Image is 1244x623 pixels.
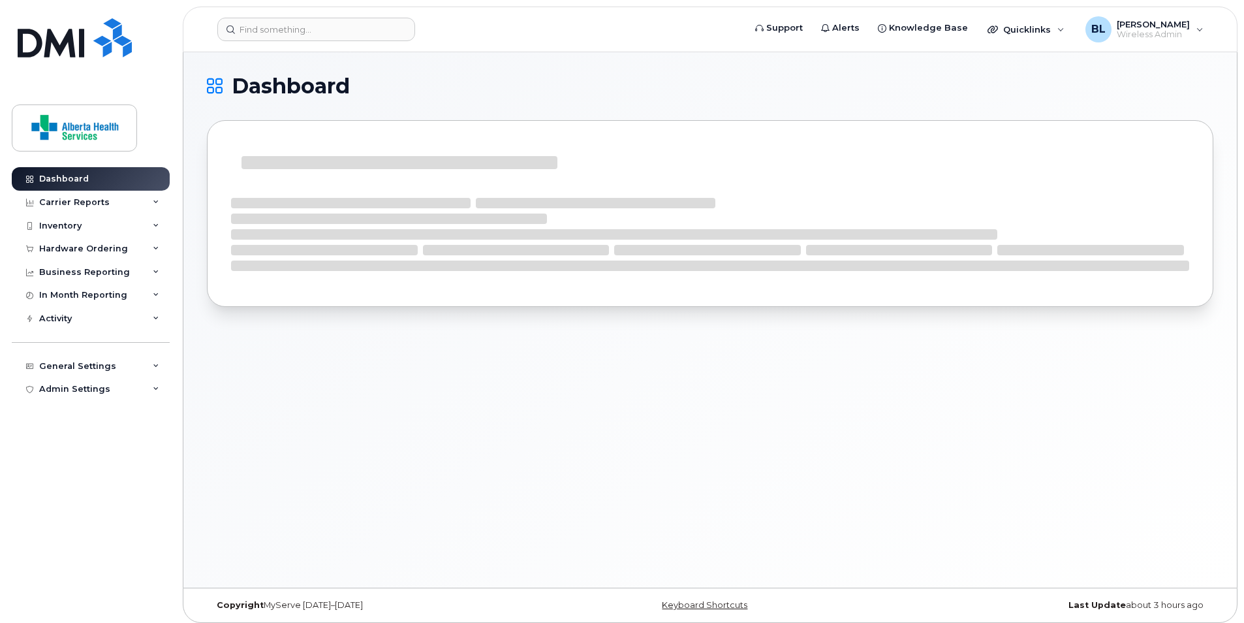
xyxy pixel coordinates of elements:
[878,600,1213,611] div: about 3 hours ago
[662,600,747,610] a: Keyboard Shortcuts
[1068,600,1126,610] strong: Last Update
[207,600,542,611] div: MyServe [DATE]–[DATE]
[217,600,264,610] strong: Copyright
[232,76,350,96] span: Dashboard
